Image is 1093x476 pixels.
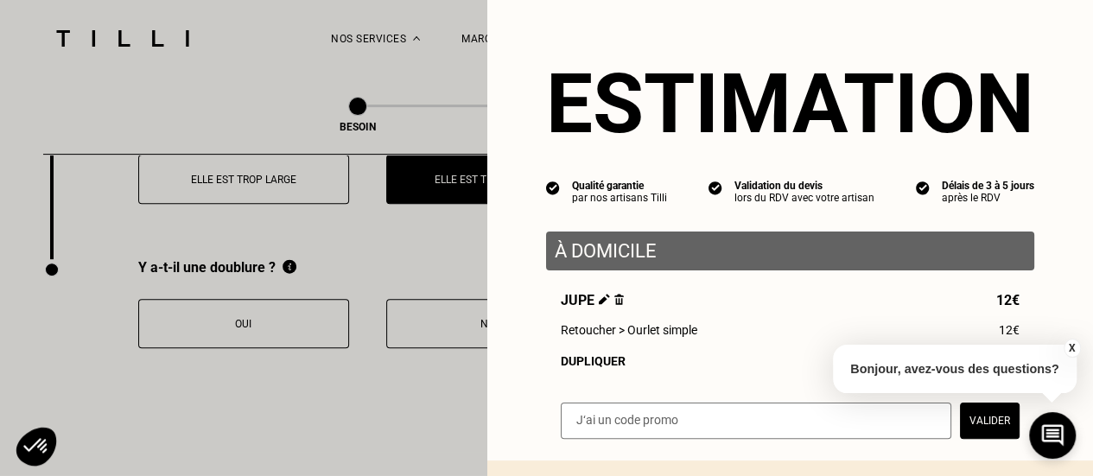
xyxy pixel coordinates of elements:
button: Valider [960,403,1020,439]
button: X [1063,339,1080,358]
div: lors du RDV avec votre artisan [734,192,874,204]
img: icon list info [709,180,722,195]
section: Estimation [546,55,1034,152]
span: Jupe [561,292,624,308]
div: Qualité garantie [572,180,667,192]
img: Supprimer [614,294,624,305]
span: 12€ [999,323,1020,337]
div: Délais de 3 à 5 jours [942,180,1034,192]
p: À domicile [555,240,1026,262]
p: Bonjour, avez-vous des questions? [833,345,1077,393]
div: par nos artisans Tilli [572,192,667,204]
img: icon list info [546,180,560,195]
span: Retoucher > Ourlet simple [561,323,697,337]
div: Validation du devis [734,180,874,192]
div: après le RDV [942,192,1034,204]
span: 12€ [996,292,1020,308]
img: icon list info [916,180,930,195]
input: J‘ai un code promo [561,403,951,439]
div: Dupliquer [561,354,1020,368]
img: Éditer [599,294,610,305]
